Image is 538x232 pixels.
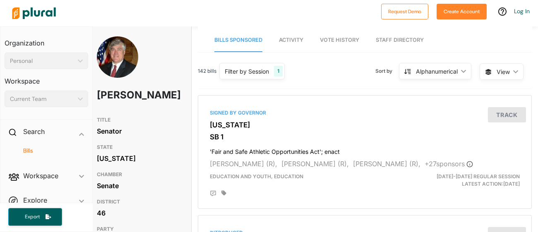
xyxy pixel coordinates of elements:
h3: Organization [5,31,88,49]
span: [PERSON_NAME] (R), [210,160,277,168]
span: View [497,67,510,76]
a: Vote History [320,29,359,52]
h3: [US_STATE] [210,121,520,129]
div: Alphanumerical [416,67,458,76]
a: Activity [279,29,303,52]
span: Education and Youth, Education [210,173,303,179]
button: Export [8,208,62,226]
a: Request Demo [381,7,428,15]
div: Senator [97,125,181,137]
div: 46 [97,207,181,219]
a: Log In [514,7,530,15]
h3: Workspace [5,69,88,87]
h1: [PERSON_NAME] [97,83,147,108]
div: Current Team [10,95,74,103]
div: Add tags [221,190,226,196]
span: [PERSON_NAME] (R), [281,160,349,168]
button: Create Account [437,4,487,19]
h3: TITLE [97,115,181,125]
span: 142 bills [198,67,216,75]
span: Sort by [375,67,399,75]
a: Bills Sponsored [214,29,262,52]
h3: DISTRICT [97,197,181,207]
div: Senate [97,179,181,192]
h3: CHAMBER [97,170,181,179]
button: Request Demo [381,4,428,19]
h2: Search [23,127,45,136]
span: [PERSON_NAME] (R), [353,160,420,168]
h3: STATE [97,142,181,152]
div: Latest Action: [DATE] [418,173,526,188]
div: Signed by Governor [210,109,520,117]
span: [DATE]-[DATE] Regular Session [437,173,520,179]
div: 1 [274,66,283,77]
a: Staff Directory [376,29,424,52]
h4: 'Fair and Safe Athletic Opportunities Act'; enact [210,144,520,155]
div: Add Position Statement [210,190,216,197]
span: Export [19,213,46,220]
span: + 27 sponsor s [425,160,473,168]
span: Bills Sponsored [214,37,262,43]
button: Track [488,107,526,122]
span: Vote History [320,37,359,43]
div: Personal [10,57,74,65]
a: Bills [13,147,84,155]
div: Filter by Session [225,67,269,76]
img: Headshot of Bill Cowsert [97,36,138,89]
span: Activity [279,37,303,43]
a: Create Account [437,7,487,15]
h3: SB 1 [210,133,520,141]
div: [US_STATE] [97,152,181,165]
